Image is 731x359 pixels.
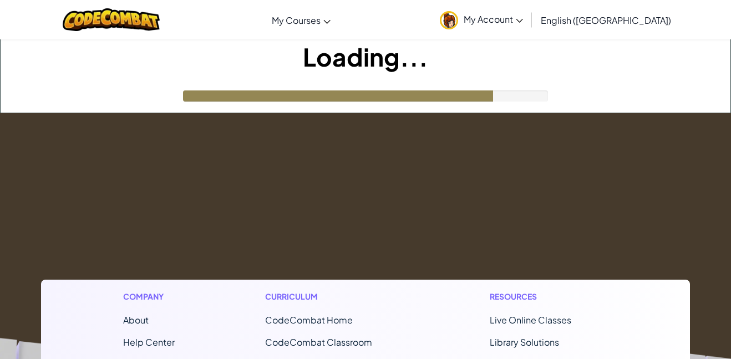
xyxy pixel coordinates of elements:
a: About [123,314,149,326]
h1: Company [123,291,175,302]
a: Live Online Classes [490,314,571,326]
a: English ([GEOGRAPHIC_DATA]) [535,5,677,35]
a: My Account [434,2,529,37]
span: My Courses [272,14,321,26]
span: My Account [464,13,523,25]
span: English ([GEOGRAPHIC_DATA]) [541,14,671,26]
img: CodeCombat logo [63,8,160,31]
h1: Curriculum [265,291,399,302]
a: Help Center [123,336,175,348]
img: avatar [440,11,458,29]
a: Library Solutions [490,336,559,348]
span: CodeCombat Home [265,314,353,326]
a: My Courses [266,5,336,35]
h1: Resources [490,291,608,302]
a: CodeCombat Classroom [265,336,372,348]
h1: Loading... [1,39,730,74]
